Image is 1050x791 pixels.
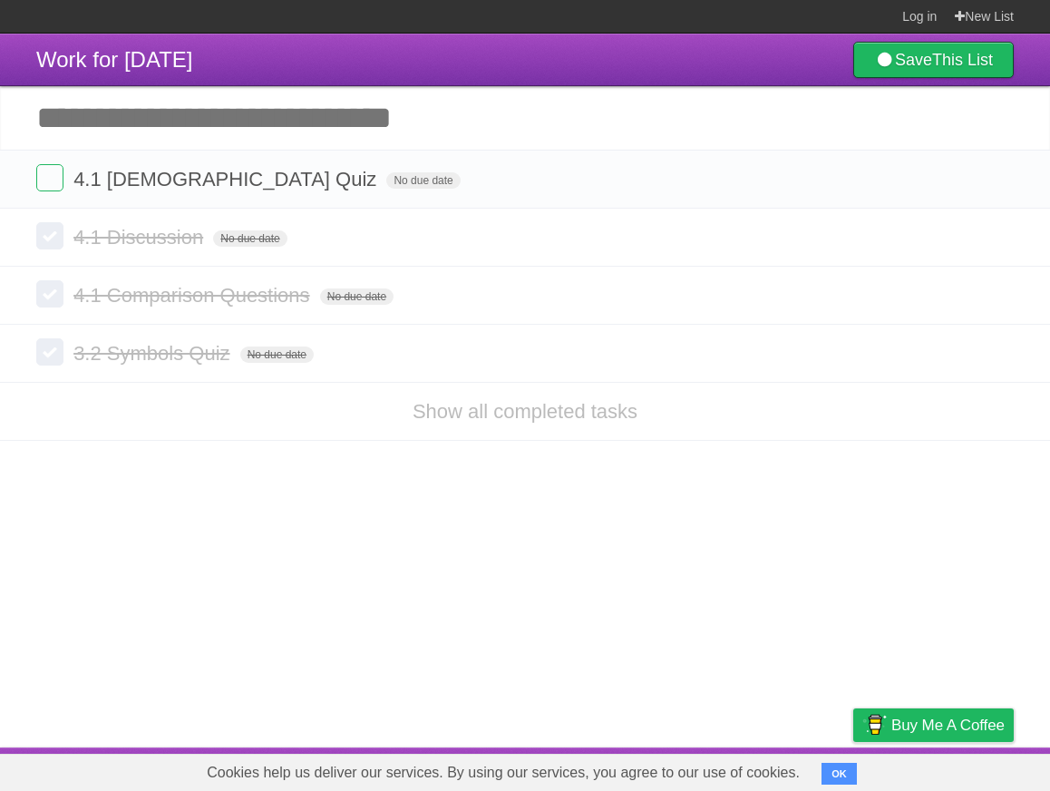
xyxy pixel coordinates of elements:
img: Buy me a coffee [862,709,887,740]
span: No due date [213,230,287,247]
a: Suggest a feature [899,752,1014,786]
span: Work for [DATE] [36,47,192,72]
span: Buy me a coffee [891,709,1005,741]
button: OK [822,763,857,785]
span: 3.2 Symbols Quiz [73,342,234,365]
label: Done [36,280,63,308]
a: Buy me a coffee [853,708,1014,742]
a: About [612,752,650,786]
b: This List [932,51,993,69]
label: Done [36,222,63,249]
a: Developers [672,752,745,786]
label: Done [36,338,63,366]
span: No due date [240,347,314,363]
a: Show all completed tasks [413,400,637,423]
a: Terms [768,752,808,786]
span: 4.1 Discussion [73,226,208,249]
a: SaveThis List [853,42,1014,78]
span: Cookies help us deliver our services. By using our services, you agree to our use of cookies. [189,755,818,791]
span: No due date [320,288,394,305]
a: Privacy [830,752,877,786]
span: 4.1 Comparison Questions [73,284,314,307]
label: Done [36,164,63,191]
span: 4.1 [DEMOGRAPHIC_DATA] Quiz [73,168,381,190]
span: No due date [386,172,460,189]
